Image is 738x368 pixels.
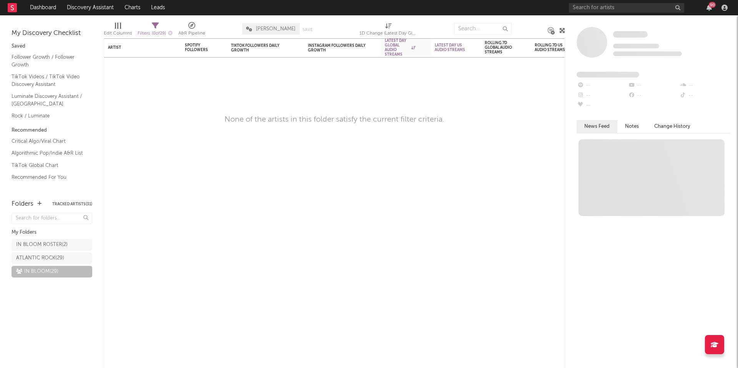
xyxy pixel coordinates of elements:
span: Tracking Since: [DATE] [613,44,659,48]
div: 1D Change (Latest Day Global Audio Streams) [359,19,417,41]
div: 90 [709,2,716,8]
div: Latest Day US Audio Streams [435,43,465,52]
div: My Folders [12,228,92,237]
div: None of the artists in this folder satisfy the current filter criteria. [224,115,444,124]
input: Search... [454,23,512,35]
button: Tracked Artists(31) [52,202,92,206]
div: Rolling 7D US Audio Streams [535,43,565,52]
a: Luminate Discovery Assistant / [GEOGRAPHIC_DATA] [12,92,85,108]
div: -- [679,81,730,91]
a: Critical Algo/Viral Chart [12,137,85,145]
a: IN BLOOM(29) [12,266,92,277]
a: IN BLOOM ROSTER(2) [12,239,92,251]
span: Fans Added by Platform [577,72,639,78]
a: Follower Growth / Follower Growth [12,53,85,69]
button: News Feed [577,120,617,133]
div: -- [577,91,628,101]
a: ATLANTIC ROCK(29) [12,252,92,264]
div: Edit Columns [104,19,132,41]
div: -- [628,81,679,91]
button: Notes [617,120,647,133]
input: Search for folders... [12,213,92,224]
div: TikTok Followers Daily Growth [231,43,289,53]
button: Save [303,28,312,32]
a: TikTok Videos / TikTok Video Discovery Assistant [12,73,85,88]
div: IN BLOOM ( 29 ) [16,267,58,276]
div: Artist [108,45,166,50]
div: -- [577,101,628,111]
div: Instagram Followers Daily Growth [308,43,366,53]
div: -- [628,91,679,101]
span: ( 0 of 29 ) [152,31,166,36]
div: Latest Day Global Audio Streams [385,38,416,57]
div: 1D Change (Latest Day Global Audio Streams) [359,29,417,38]
button: Change History [647,120,698,133]
div: ATLANTIC ROCK ( 29 ) [16,254,64,263]
div: Filters(0 of 29) [138,19,173,41]
a: TikTok Global Chart [12,161,85,170]
div: Filters [138,29,173,38]
div: A&R Pipeline [178,19,205,41]
div: Rolling 7D Global Audio Streams [485,41,515,54]
span: [PERSON_NAME] [256,26,296,31]
div: Spotify Followers [185,43,212,52]
input: Search for artists [569,3,684,13]
div: Folders [12,200,33,209]
button: 90 [706,5,712,11]
a: Algorithmic Pop/Indie A&R List [12,149,85,157]
div: My Discovery Checklist [12,29,92,38]
div: -- [679,91,730,101]
div: Edit Columns [104,29,132,38]
a: Some Artist [613,31,648,38]
div: Saved [12,42,92,51]
div: IN BLOOM ROSTER ( 2 ) [16,240,68,249]
div: -- [577,81,628,91]
a: Rock / Luminate [12,112,85,120]
div: Recommended [12,126,92,135]
span: 0 fans last week [613,51,682,56]
div: A&R Pipeline [178,29,205,38]
a: Recommended For You [12,173,85,182]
